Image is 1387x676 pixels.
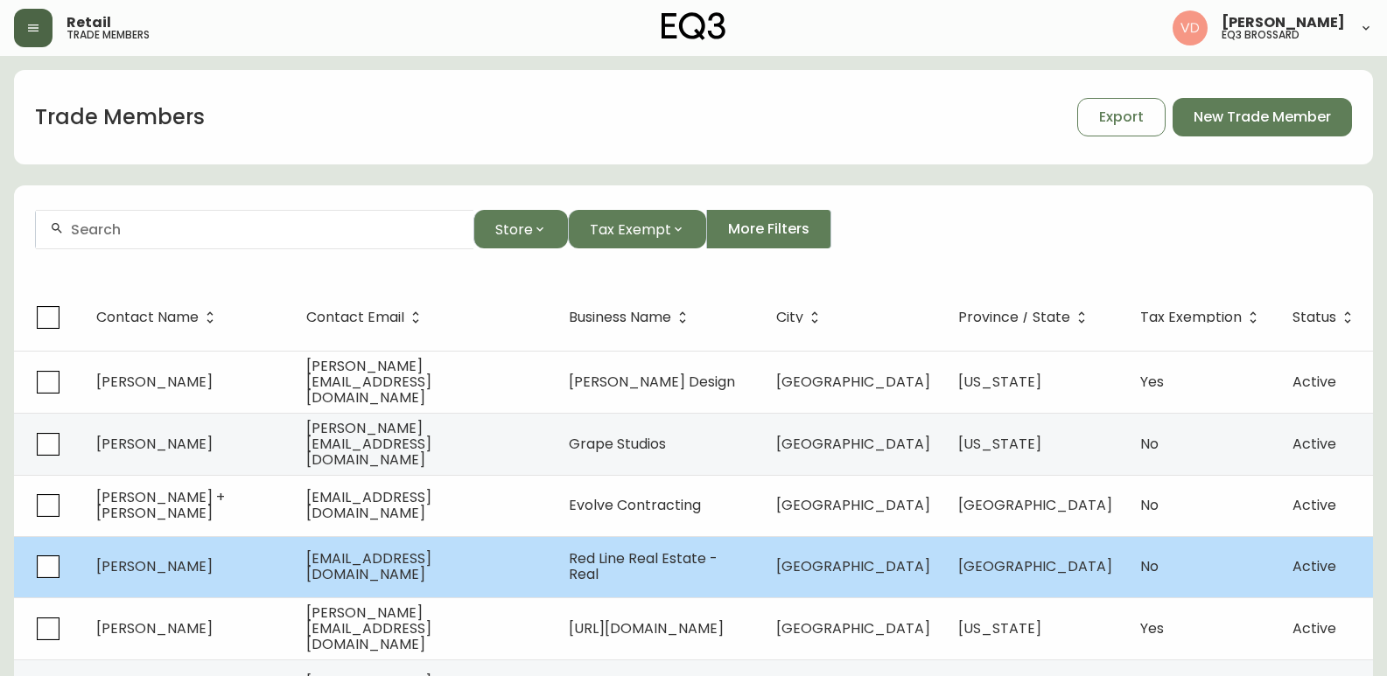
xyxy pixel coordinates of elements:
[67,30,150,40] h5: trade members
[1077,98,1166,136] button: Export
[569,618,724,638] span: [URL][DOMAIN_NAME]
[306,356,431,408] span: [PERSON_NAME][EMAIL_ADDRESS][DOMAIN_NAME]
[776,434,930,454] span: [GEOGRAPHIC_DATA]
[1222,30,1299,40] h5: eq3 brossard
[569,495,701,515] span: Evolve Contracting
[1140,310,1264,325] span: Tax Exemption
[776,310,826,325] span: City
[1173,10,1208,45] img: 34cbe8de67806989076631741e6a7c6b
[306,310,427,325] span: Contact Email
[1292,372,1336,392] span: Active
[96,372,213,392] span: [PERSON_NAME]
[776,618,930,638] span: [GEOGRAPHIC_DATA]
[1173,98,1352,136] button: New Trade Member
[1140,312,1242,323] span: Tax Exemption
[776,372,930,392] span: [GEOGRAPHIC_DATA]
[1292,618,1336,638] span: Active
[1292,495,1336,515] span: Active
[958,372,1041,392] span: [US_STATE]
[1140,618,1164,638] span: Yes
[776,556,930,576] span: [GEOGRAPHIC_DATA]
[958,310,1093,325] span: Province / State
[662,12,726,40] img: logo
[96,487,225,523] span: [PERSON_NAME] + [PERSON_NAME]
[1194,108,1331,127] span: New Trade Member
[67,16,111,30] span: Retail
[776,495,930,515] span: [GEOGRAPHIC_DATA]
[306,487,431,523] span: [EMAIL_ADDRESS][DOMAIN_NAME]
[96,312,199,323] span: Contact Name
[569,548,718,584] span: Red Line Real Estate - Real
[958,556,1112,576] span: [GEOGRAPHIC_DATA]
[96,556,213,576] span: [PERSON_NAME]
[569,372,735,392] span: [PERSON_NAME] Design
[958,434,1041,454] span: [US_STATE]
[1292,310,1359,325] span: Status
[306,603,431,654] span: [PERSON_NAME][EMAIL_ADDRESS][DOMAIN_NAME]
[568,210,706,248] button: Tax Exempt
[776,312,803,323] span: City
[1140,372,1164,392] span: Yes
[958,618,1041,638] span: [US_STATE]
[96,618,213,638] span: [PERSON_NAME]
[706,210,831,248] button: More Filters
[306,312,404,323] span: Contact Email
[569,434,666,454] span: Grape Studios
[1292,556,1336,576] span: Active
[71,221,459,238] input: Search
[306,548,431,584] span: [EMAIL_ADDRESS][DOMAIN_NAME]
[569,310,694,325] span: Business Name
[1292,312,1336,323] span: Status
[958,312,1070,323] span: Province / State
[96,434,213,454] span: [PERSON_NAME]
[958,495,1112,515] span: [GEOGRAPHIC_DATA]
[728,220,809,239] span: More Filters
[306,418,431,470] span: [PERSON_NAME][EMAIL_ADDRESS][DOMAIN_NAME]
[1222,16,1345,30] span: [PERSON_NAME]
[1099,108,1144,127] span: Export
[473,210,568,248] button: Store
[590,219,671,240] span: Tax Exempt
[1140,434,1159,454] span: No
[1292,434,1336,454] span: Active
[96,310,221,325] span: Contact Name
[35,102,205,132] h1: Trade Members
[495,219,533,240] span: Store
[1140,556,1159,576] span: No
[1140,495,1159,515] span: No
[569,312,671,323] span: Business Name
